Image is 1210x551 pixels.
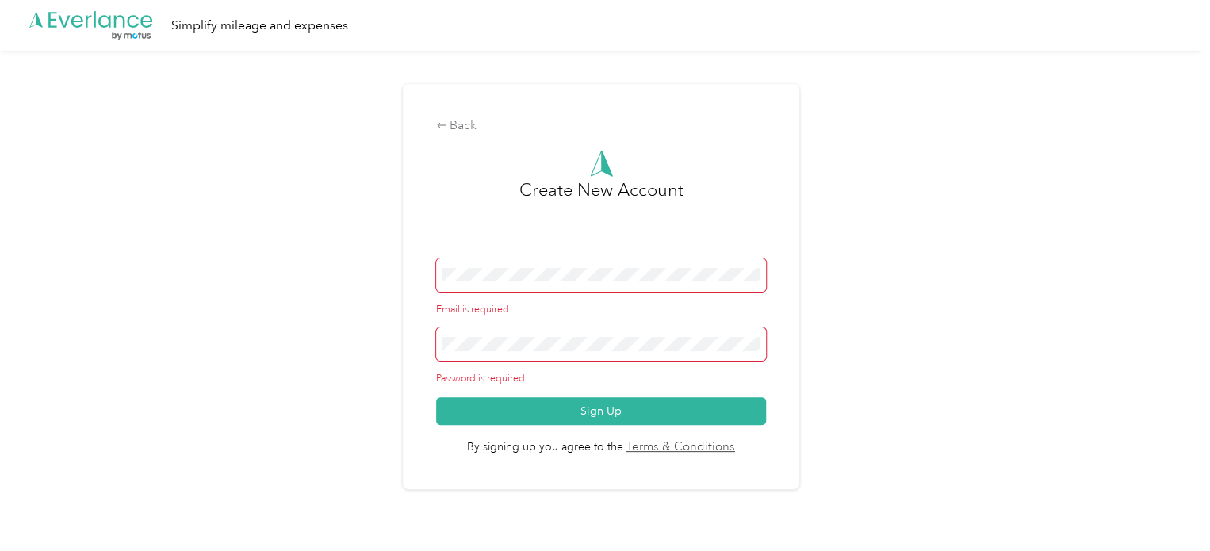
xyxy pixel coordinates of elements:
button: Sign Up [436,397,767,425]
div: Email is required [436,303,767,317]
h3: Create New Account [519,177,683,258]
span: By signing up you agree to the [436,425,767,457]
div: Password is required [436,372,767,386]
div: Back [436,117,767,136]
a: Terms & Conditions [623,438,735,457]
div: Simplify mileage and expenses [171,16,348,36]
